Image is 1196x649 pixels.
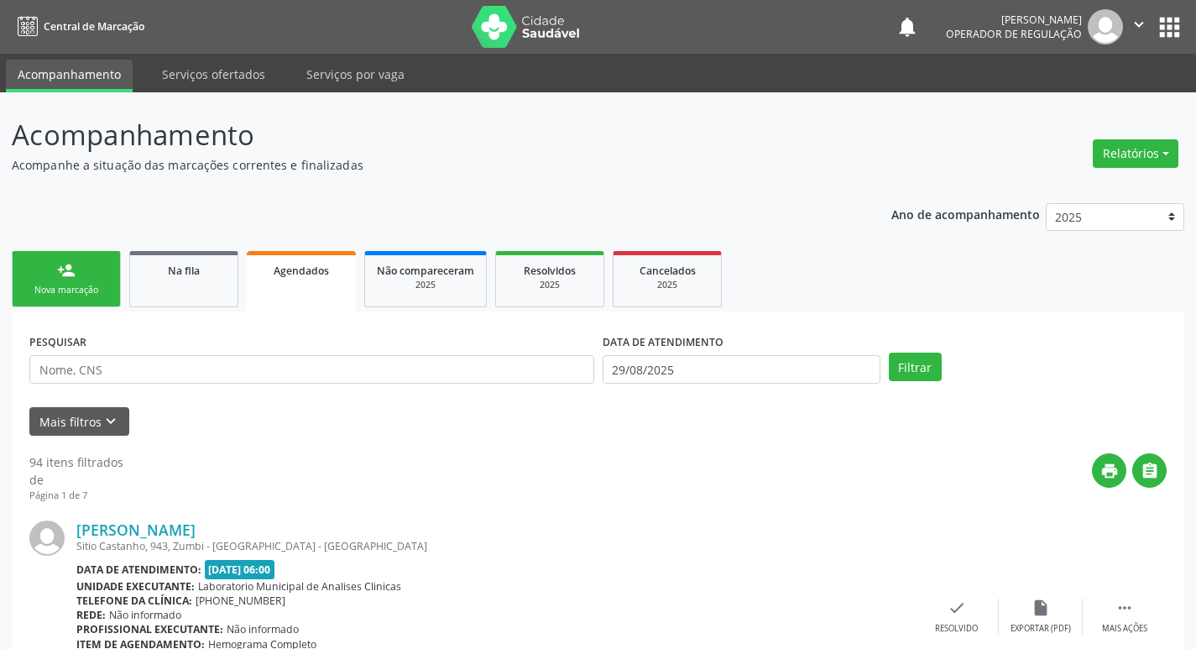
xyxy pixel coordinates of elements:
[12,114,833,156] p: Acompanhamento
[295,60,416,89] a: Serviços por vaga
[1031,599,1050,617] i: insert_drive_file
[76,539,915,553] div: Sitio Castanho, 943, Zumbi - [GEOGRAPHIC_DATA] - [GEOGRAPHIC_DATA]
[603,329,723,355] label: DATA DE ATENDIMENTO
[57,261,76,280] div: person_add
[935,623,978,635] div: Resolvido
[1141,462,1159,480] i: 
[29,489,123,503] div: Página 1 de 7
[946,13,1082,27] div: [PERSON_NAME]
[29,453,123,471] div: 94 itens filtrados
[1155,13,1184,42] button: apps
[1092,453,1126,488] button: print
[1102,623,1147,635] div: Mais ações
[76,608,106,622] b: Rede:
[1132,453,1167,488] button: 
[198,579,401,594] span: Laboratorio Municipal de Analises Clinicas
[946,27,1082,41] span: Operador de regulação
[76,622,223,636] b: Profissional executante:
[150,60,277,89] a: Serviços ofertados
[24,284,108,296] div: Nova marcação
[29,355,594,384] input: Nome, CNS
[1130,15,1148,34] i: 
[889,353,942,381] button: Filtrar
[377,279,474,291] div: 2025
[44,19,144,34] span: Central de Marcação
[29,407,129,437] button: Mais filtroskeyboard_arrow_down
[508,279,592,291] div: 2025
[76,521,196,539] a: [PERSON_NAME]
[896,15,919,39] button: notifications
[1100,462,1119,480] i: print
[205,560,275,579] span: [DATE] 06:00
[274,264,329,278] span: Agendados
[109,608,181,622] span: Não informado
[76,563,201,577] b: Data de atendimento:
[102,412,120,431] i: keyboard_arrow_down
[1093,139,1178,168] button: Relatórios
[1123,9,1155,44] button: 
[603,355,880,384] input: Selecione um intervalo
[12,13,144,40] a: Central de Marcação
[6,60,133,92] a: Acompanhamento
[625,279,709,291] div: 2025
[168,264,200,278] span: Na fila
[76,594,192,608] b: Telefone da clínica:
[29,521,65,556] img: img
[29,329,86,355] label: PESQUISAR
[524,264,576,278] span: Resolvidos
[891,203,1040,224] p: Ano de acompanhamento
[377,264,474,278] span: Não compareceram
[1115,599,1134,617] i: 
[196,594,285,608] span: [PHONE_NUMBER]
[12,156,833,174] p: Acompanhe a situação das marcações correntes e finalizadas
[948,599,966,617] i: check
[1088,9,1123,44] img: img
[29,471,123,489] div: de
[227,622,299,636] span: Não informado
[640,264,696,278] span: Cancelados
[76,579,195,594] b: Unidade executante:
[1011,623,1071,635] div: Exportar (PDF)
